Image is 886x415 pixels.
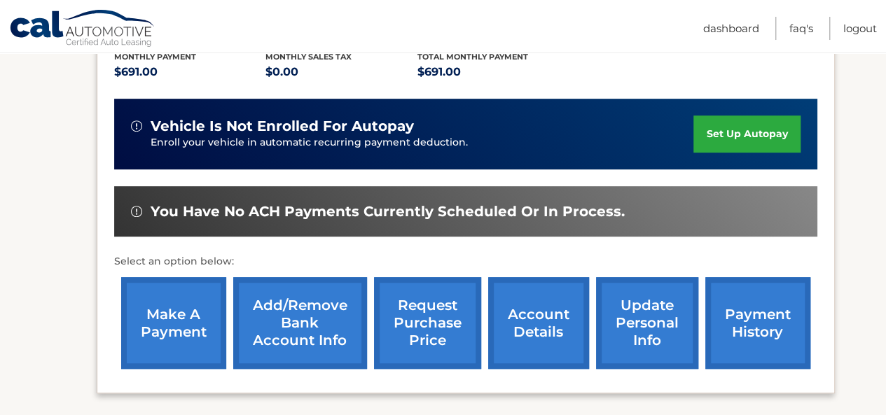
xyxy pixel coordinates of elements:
img: alert-white.svg [131,206,142,217]
a: FAQ's [789,17,813,40]
a: set up autopay [693,115,800,153]
span: Monthly Payment [114,52,196,62]
span: Total Monthly Payment [417,52,528,62]
a: Add/Remove bank account info [233,277,367,369]
a: Cal Automotive [9,9,156,50]
span: You have no ACH payments currently scheduled or in process. [151,203,625,220]
span: Monthly sales Tax [265,52,352,62]
a: Dashboard [703,17,759,40]
p: $691.00 [114,62,266,82]
a: payment history [705,277,810,369]
a: make a payment [121,277,226,369]
img: alert-white.svg [131,120,142,132]
p: Select an option below: [114,253,817,270]
p: $0.00 [265,62,417,82]
a: request purchase price [374,277,481,369]
p: $691.00 [417,62,569,82]
a: account details [488,277,589,369]
a: update personal info [596,277,698,369]
span: vehicle is not enrolled for autopay [151,118,414,135]
p: Enroll your vehicle in automatic recurring payment deduction. [151,135,694,150]
a: Logout [843,17,877,40]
